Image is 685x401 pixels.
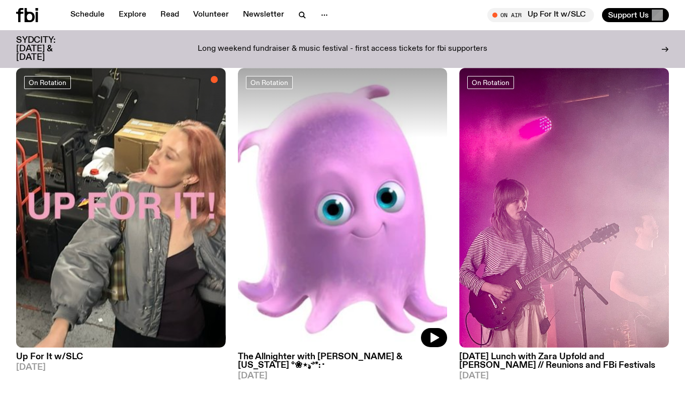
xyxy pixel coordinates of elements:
span: On Rotation [472,78,509,86]
a: The Allnighter with [PERSON_NAME] & [US_STATE] °❀⋆.ೃ࿔*:･[DATE] [238,348,448,380]
h3: SYDCITY: [DATE] & [DATE] [16,36,80,62]
img: An animated image of a pink squid named pearl from Nemo. [238,68,448,348]
a: Newsletter [237,8,290,22]
span: [DATE] [459,372,669,380]
span: Support Us [608,11,649,20]
span: On Rotation [29,78,66,86]
a: Explore [113,8,152,22]
p: Long weekend fundraiser & music festival - first access tickets for fbi supporters [198,45,487,54]
button: Support Us [602,8,669,22]
span: On Rotation [250,78,288,86]
a: On Rotation [246,76,293,89]
span: [DATE] [16,363,226,372]
span: [DATE] [238,372,448,380]
h3: The Allnighter with [PERSON_NAME] & [US_STATE] °❀⋆.ೃ࿔*:･ [238,353,448,370]
a: Read [154,8,185,22]
img: The Belair Lips Bombs Live at Rad Festival [459,68,669,348]
a: [DATE] Lunch with Zara Upfold and [PERSON_NAME] // Reunions and FBi Festivals[DATE] [459,348,669,380]
a: Volunteer [187,8,235,22]
a: On Rotation [467,76,514,89]
h3: Up For It w/SLC [16,353,226,361]
a: On Rotation [24,76,71,89]
button: On AirUp For It w/SLC [487,8,594,22]
a: Schedule [64,8,111,22]
h3: [DATE] Lunch with Zara Upfold and [PERSON_NAME] // Reunions and FBi Festivals [459,353,669,370]
a: Up For It w/SLC[DATE] [16,348,226,372]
